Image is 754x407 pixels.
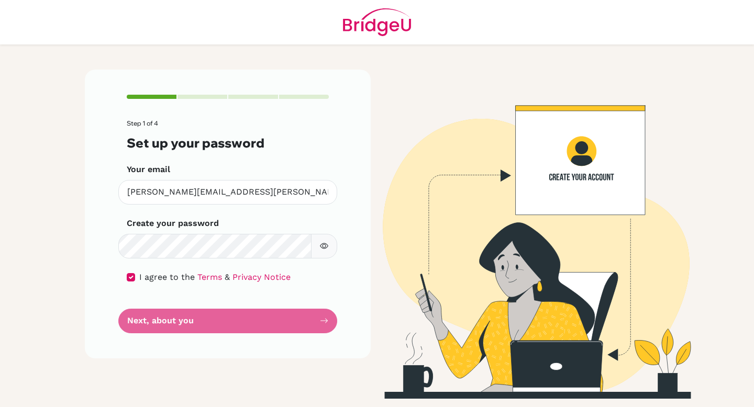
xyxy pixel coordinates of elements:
[232,272,291,282] a: Privacy Notice
[139,272,195,282] span: I agree to the
[127,163,170,176] label: Your email
[225,272,230,282] span: &
[197,272,222,282] a: Terms
[686,376,744,402] iframe: Opens a widget where you can find more information
[127,119,158,127] span: Step 1 of 4
[118,180,337,205] input: Insert your email*
[127,135,329,151] h3: Set up your password
[127,217,219,230] label: Create your password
